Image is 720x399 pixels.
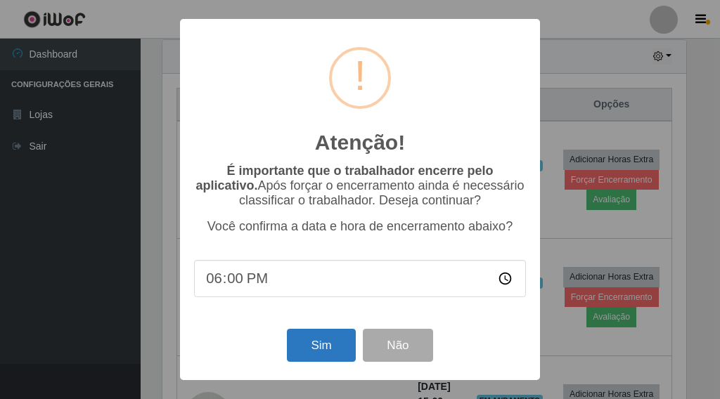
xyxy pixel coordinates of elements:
[194,219,526,234] p: Você confirma a data e hora de encerramento abaixo?
[287,329,355,362] button: Sim
[363,329,432,362] button: Não
[195,164,493,192] b: É importante que o trabalhador encerre pelo aplicativo.
[315,130,405,155] h2: Atenção!
[194,164,526,208] p: Após forçar o encerramento ainda é necessário classificar o trabalhador. Deseja continuar?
